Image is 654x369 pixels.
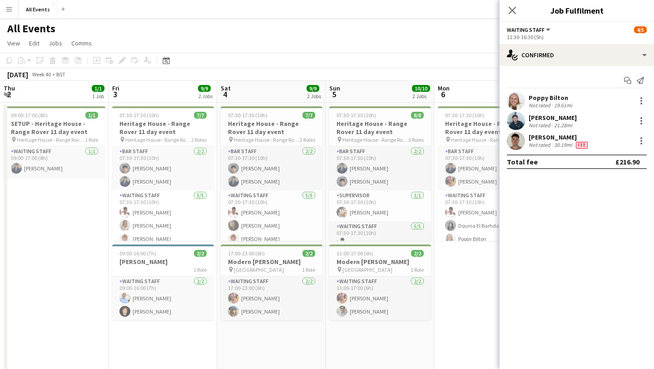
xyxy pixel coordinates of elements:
span: 1 Role [85,136,98,143]
app-card-role: Waiting Staff5/507:30-17:30 (10h)[PERSON_NAME] [329,221,431,305]
span: 2/2 [194,250,207,257]
h3: Heritage House - Range Rover 11 day event [112,120,214,136]
span: 3 Roles [408,136,424,143]
app-card-role: Waiting Staff5/507:30-17:30 (10h)[PERSON_NAME][PERSON_NAME][PERSON_NAME] [221,190,322,274]
app-card-role: Waiting Staff5/507:30-17:30 (10h)[PERSON_NAME][PERSON_NAME][PERSON_NAME] [112,190,214,274]
h3: Modern [PERSON_NAME] [329,258,431,266]
span: 07:30-17:30 (10h) [228,112,268,119]
span: 8/8 [411,112,424,119]
span: 07:30-17:30 (10h) [445,112,485,119]
span: 9/9 [198,85,211,92]
app-card-role: Waiting Staff1/109:00-17:00 (8h)[PERSON_NAME] [4,146,105,177]
span: Heritage House - Range Rover 11 day event [125,136,191,143]
span: 1 Role [411,266,424,273]
span: 2 Roles [191,136,207,143]
span: 4/5 [634,26,647,33]
app-job-card: 07:30-17:30 (10h)7/7Heritage House - Range Rover 11 day event Heritage House - Range Rover 11 day... [438,106,540,241]
div: Poppy Bilton [529,94,574,102]
app-job-card: 17:00-23:00 (6h)2/2Modern [PERSON_NAME] [GEOGRAPHIC_DATA]1 RoleWaiting Staff2/217:00-23:00 (6h)[P... [221,244,322,320]
span: 2/2 [411,250,424,257]
span: Waiting Staff [507,26,545,33]
app-job-card: 11:00-17:00 (6h)2/2Modern [PERSON_NAME] [GEOGRAPHIC_DATA]1 RoleWaiting Staff2/211:00-17:00 (6h)[P... [329,244,431,320]
span: 17:00-23:00 (6h) [228,250,265,257]
a: Comms [68,37,95,49]
div: BST [56,71,65,78]
span: 3 [111,89,119,100]
div: 1 Job [92,93,104,100]
span: Heritage House - Range Rover 11 day event [234,136,300,143]
h3: SETUP - Heritage House - Range Rover 11 day event [4,120,105,136]
app-job-card: 07:30-17:30 (10h)7/7Heritage House - Range Rover 11 day event Heritage House - Range Rover 11 day... [112,106,214,241]
span: Thu [4,84,15,92]
span: 1/1 [85,112,98,119]
app-card-role: Bar Staff2/207:30-17:30 (10h)[PERSON_NAME][PERSON_NAME] [438,146,540,190]
div: Not rated [529,102,552,109]
app-card-role: Bar Staff2/207:30-17:30 (10h)[PERSON_NAME][PERSON_NAME] [329,146,431,190]
app-job-card: 09:00-16:00 (7h)2/2[PERSON_NAME]1 RoleWaiting Staff2/209:00-16:00 (7h)[PERSON_NAME][PERSON_NAME] [112,244,214,320]
span: 09:00-16:00 (7h) [119,250,156,257]
h3: Job Fulfilment [500,5,654,16]
span: Fee [576,142,588,149]
div: 2 Jobs [307,93,321,100]
div: [DATE] [7,70,28,79]
app-card-role: Waiting Staff2/211:00-17:00 (6h)[PERSON_NAME][PERSON_NAME] [329,276,431,320]
h1: All Events [7,22,55,35]
div: 19.61mi [552,102,574,109]
span: 07:30-17:30 (10h) [119,112,159,119]
div: Not rated [529,122,552,129]
span: 1 Role [193,266,207,273]
span: Heritage House - Range Rover 11 day event [451,136,517,143]
span: 1 Role [302,266,315,273]
div: [PERSON_NAME] [529,114,577,122]
app-job-card: 07:30-17:30 (10h)8/8Heritage House - Range Rover 11 day event Heritage House - Range Rover 11 day... [329,106,431,241]
span: Heritage House - Range Rover 11 day event [342,136,408,143]
span: 09:00-17:00 (8h) [11,112,48,119]
div: 30.19mi [552,141,574,149]
button: Waiting Staff [507,26,552,33]
app-card-role: Bar Staff2/207:30-17:30 (10h)[PERSON_NAME][PERSON_NAME] [221,146,322,190]
a: View [4,37,24,49]
span: 7/7 [302,112,315,119]
span: 1/1 [92,85,104,92]
span: Edit [29,39,40,47]
div: 09:00-17:00 (8h)1/1SETUP - Heritage House - Range Rover 11 day event Heritage House - Range Rover... [4,106,105,177]
span: 4 [219,89,231,100]
span: Sun [329,84,340,92]
span: 10/10 [412,85,430,92]
span: [GEOGRAPHIC_DATA] [234,266,284,273]
h3: Modern [PERSON_NAME] [221,258,322,266]
app-card-role: Supervisor1/107:30-17:30 (10h)[PERSON_NAME] [329,190,431,221]
button: All Events [19,0,58,18]
span: 07:30-17:30 (10h) [337,112,376,119]
div: Confirmed [500,44,654,66]
h3: [PERSON_NAME] [112,258,214,266]
div: Crew has different fees then in role [574,141,590,149]
h3: Heritage House - Range Rover 11 day event [221,120,322,136]
span: 7/7 [194,112,207,119]
div: 2 Jobs [412,93,430,100]
div: 21.28mi [552,122,574,129]
span: 2 [2,89,15,100]
span: Sat [221,84,231,92]
span: Comms [71,39,92,47]
div: Not rated [529,141,552,149]
span: 2/2 [302,250,315,257]
span: Jobs [49,39,62,47]
span: 2 Roles [300,136,315,143]
app-card-role: Waiting Staff5/507:30-17:30 (10h)[PERSON_NAME]Dounia El BarhdadiPoppy Bilton [438,190,540,274]
app-card-role: Waiting Staff2/217:00-23:00 (6h)[PERSON_NAME][PERSON_NAME] [221,276,322,320]
span: View [7,39,20,47]
h3: Heritage House - Range Rover 11 day event [329,120,431,136]
span: Fri [112,84,119,92]
h3: Heritage House - Range Rover 11 day event [438,120,540,136]
div: [PERSON_NAME] [529,133,590,141]
span: Mon [438,84,450,92]
app-job-card: 07:30-17:30 (10h)7/7Heritage House - Range Rover 11 day event Heritage House - Range Rover 11 day... [221,106,322,241]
